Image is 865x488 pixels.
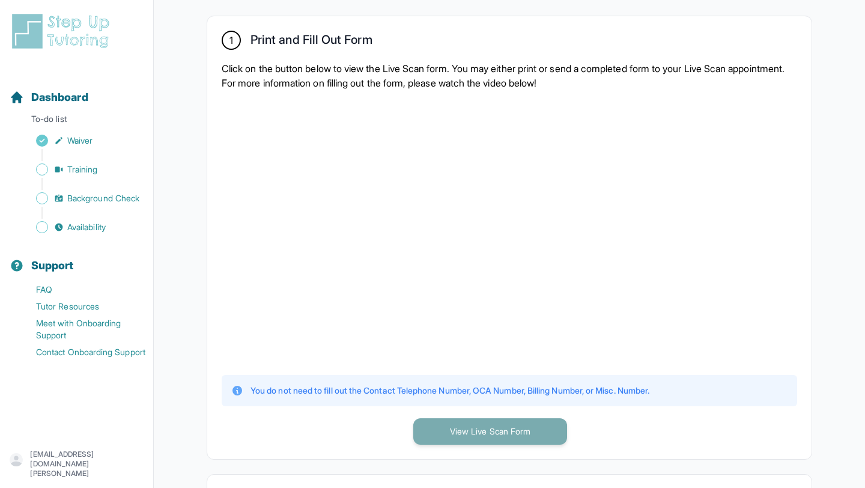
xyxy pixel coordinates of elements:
span: Background Check [67,192,139,204]
button: View Live Scan Form [413,418,567,445]
button: Support [5,238,148,279]
span: Training [67,163,98,175]
a: Waiver [10,132,153,149]
a: Contact Onboarding Support [10,344,153,361]
button: Dashboard [5,70,148,111]
span: Waiver [67,135,93,147]
p: [EMAIL_ADDRESS][DOMAIN_NAME][PERSON_NAME] [30,450,144,478]
span: Dashboard [31,89,88,106]
iframe: YouTube video player [222,100,642,363]
img: logo [10,12,117,50]
p: You do not need to fill out the Contact Telephone Number, OCA Number, Billing Number, or Misc. Nu... [250,385,649,397]
a: FAQ [10,281,153,298]
a: Background Check [10,190,153,207]
p: To-do list [5,113,148,130]
span: 1 [229,33,233,47]
p: Click on the button below to view the Live Scan form. You may either print or send a completed fo... [222,61,797,90]
button: [EMAIL_ADDRESS][DOMAIN_NAME][PERSON_NAME] [10,450,144,478]
a: View Live Scan Form [413,425,567,437]
span: Availability [67,221,106,233]
a: Tutor Resources [10,298,153,315]
a: Availability [10,219,153,236]
h2: Print and Fill Out Form [250,32,372,52]
a: Training [10,161,153,178]
a: Dashboard [10,89,88,106]
a: Meet with Onboarding Support [10,315,153,344]
span: Support [31,257,74,274]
